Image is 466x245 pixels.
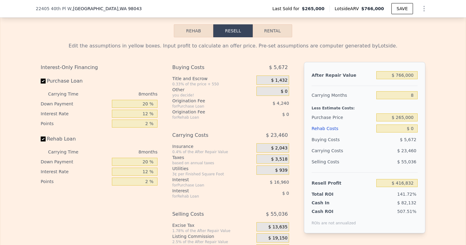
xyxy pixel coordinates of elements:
[397,192,416,197] span: 141.72%
[41,62,157,73] div: Interest-Only Financing
[172,161,254,165] div: based on annual taxes
[72,6,142,12] span: , [GEOGRAPHIC_DATA]
[172,233,254,239] div: Listing Commission
[271,145,287,151] span: $ 2,043
[312,145,350,156] div: Carrying Costs
[268,235,288,241] span: $ 19,150
[172,183,241,188] div: for Purchase Loan
[281,89,288,94] span: $ 0
[312,214,356,226] div: ROIs are not annualized
[266,209,288,220] span: $ 55,036
[172,194,241,199] div: for Rehab Loan
[118,6,142,11] span: , WA 98043
[312,191,350,197] div: Total ROI
[41,42,425,50] div: Edit the assumptions in yellow boxes. Input profit to calculate an offer price. Pre-set assumptio...
[41,76,109,87] label: Purchase Loan
[172,104,241,109] div: for Purchase Loan
[312,208,356,214] div: Cash ROI
[172,115,241,120] div: for Rehab Loan
[397,148,416,153] span: $ 23,460
[172,209,241,220] div: Selling Costs
[272,101,289,106] span: $ 4,240
[253,24,292,37] button: Rental
[312,112,374,123] div: Purchase Price
[41,99,109,109] div: Down Payment
[172,149,254,154] div: 0.4% of the After Repair Value
[268,224,288,230] span: $ 13,635
[172,239,254,244] div: 2.5% of the After Repair Value
[36,6,72,12] span: 22405 40th Pl W
[397,200,416,205] span: $ 82,132
[172,177,241,183] div: Interest
[172,172,254,177] div: 3¢ per Finished Square Foot
[172,188,241,194] div: Interest
[41,137,46,141] input: Rehab Loan
[335,6,361,12] span: Lotside ARV
[270,180,289,185] span: $ 16,960
[361,6,384,11] span: $766,000
[312,70,374,81] div: After Repair Value
[172,98,241,104] div: Origination Fee
[91,147,157,157] div: 8 months
[271,157,287,162] span: $ 3,518
[400,137,416,142] span: $ 5,672
[172,222,254,228] div: Excise Tax
[312,101,418,112] div: Less Estimate Costs:
[172,165,254,172] div: Utilities
[48,147,88,157] div: Carrying Time
[48,89,88,99] div: Carrying Time
[172,87,254,93] div: Other
[172,154,254,161] div: Taxes
[275,168,288,173] span: $ 939
[391,3,413,14] button: SAVE
[397,209,416,214] span: 507.51%
[302,6,325,12] span: $265,000
[172,228,254,233] div: 1.78% of the After Repair Value
[172,93,254,98] div: you decide!
[312,200,350,206] div: Cash In
[312,123,374,134] div: Rehab Costs
[41,177,109,186] div: Points
[41,79,46,84] input: Purchase Loan
[312,178,374,189] div: Resell Profit
[41,119,109,129] div: Points
[266,130,288,141] span: $ 23,460
[418,2,430,15] button: Show Options
[269,62,288,73] span: $ 5,672
[282,112,289,117] span: $ 0
[172,62,241,73] div: Buying Costs
[172,82,254,87] div: 0.33% of the price + 550
[213,24,253,37] button: Resell
[312,156,374,167] div: Selling Costs
[174,24,213,37] button: Rehab
[312,134,374,145] div: Buying Costs
[41,109,109,119] div: Interest Rate
[282,191,289,196] span: $ 0
[172,143,254,149] div: Insurance
[41,167,109,177] div: Interest Rate
[271,78,287,83] span: $ 1,432
[172,109,241,115] div: Origination Fee
[41,133,109,145] label: Rehab Loan
[172,130,241,141] div: Carrying Costs
[397,159,416,164] span: $ 55,036
[172,76,254,82] div: Title and Escrow
[272,6,302,12] span: Last Sold for
[91,89,157,99] div: 8 months
[312,90,374,101] div: Carrying Months
[41,157,109,167] div: Down Payment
